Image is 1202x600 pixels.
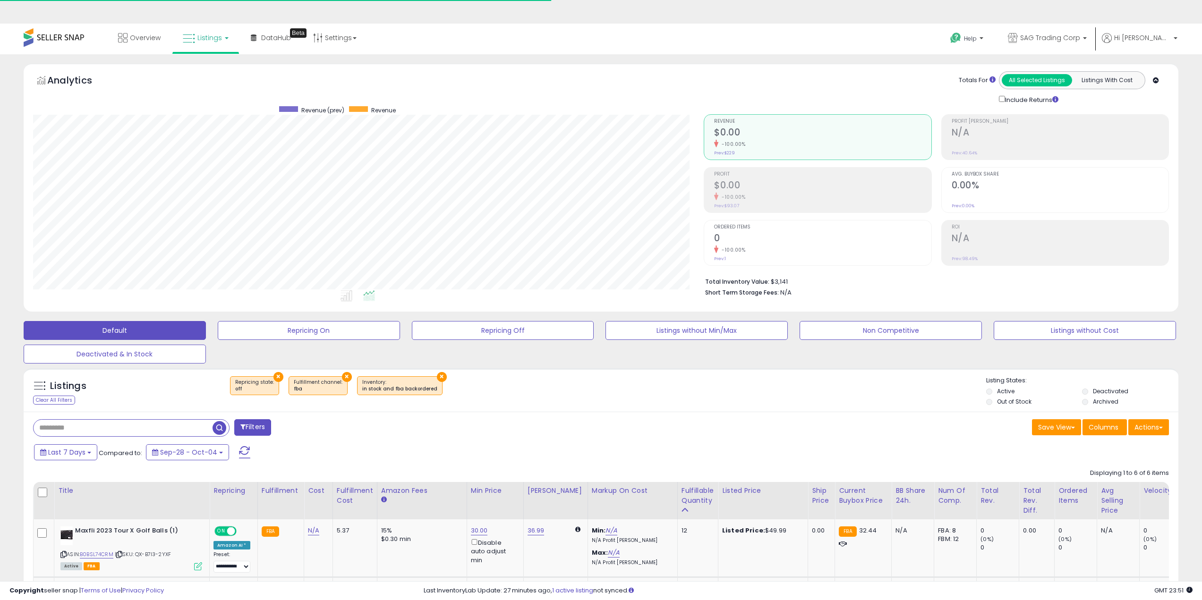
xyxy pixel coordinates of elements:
a: 36.99 [528,526,545,535]
small: -100.00% [718,194,745,201]
div: 5.37 [337,526,370,535]
div: Totals For [959,76,996,85]
small: Prev: 1 [714,256,726,262]
p: N/A Profit [PERSON_NAME] [592,559,670,566]
div: off [235,386,274,392]
h5: Analytics [47,74,111,89]
button: × [342,372,352,382]
a: 30.00 [471,526,488,535]
div: 0 [1058,543,1097,552]
button: Repricing On [218,321,400,340]
div: Preset: [213,551,250,573]
button: Save View [1032,419,1081,435]
span: N/A [780,288,792,297]
button: Listings without Min/Max [605,321,788,340]
a: Hi [PERSON_NAME] [1102,33,1177,54]
small: Prev: 98.49% [952,256,978,262]
span: Revenue [371,106,396,114]
span: Inventory : [362,379,437,393]
span: Repricing state : [235,379,274,393]
span: OFF [235,527,250,535]
div: 0 [1143,526,1182,535]
small: FBA [262,526,279,537]
a: Settings [306,24,364,52]
p: Listing States: [986,376,1178,385]
span: Listings [197,33,222,42]
h2: $0.00 [714,180,931,193]
span: Fulfillment channel : [294,379,342,393]
div: $0.30 min [381,535,460,543]
a: Terms of Use [81,586,121,595]
span: Avg. Buybox Share [952,172,1168,177]
button: × [273,372,283,382]
span: Ordered Items [714,225,931,230]
small: -100.00% [718,246,745,254]
div: Repricing [213,486,254,496]
small: (0%) [1143,535,1157,543]
img: 31Lt0R+5hLL._SL40_.jpg [60,526,73,545]
div: Displaying 1 to 6 of 6 items [1090,469,1169,478]
span: Profit [714,172,931,177]
div: BB Share 24h. [895,486,930,506]
div: 0.00 [1023,526,1047,535]
h5: Listings [50,380,86,393]
span: Columns [1089,423,1118,432]
div: 0 [1143,543,1182,552]
button: Repricing Off [412,321,594,340]
strong: Copyright [9,586,44,595]
span: All listings currently available for purchase on Amazon [60,562,82,570]
button: Actions [1128,419,1169,435]
span: DataHub [261,33,291,42]
button: Non Competitive [800,321,982,340]
div: 0 [1058,526,1097,535]
button: Sep-28 - Oct-04 [146,444,229,460]
label: Active [997,387,1014,395]
small: Prev: 0.00% [952,203,974,209]
p: N/A Profit [PERSON_NAME] [592,537,670,544]
span: | SKU: QX-B7I3-2YXF [115,550,171,558]
a: Listings [176,24,236,52]
div: seller snap | | [9,586,164,595]
span: Revenue (prev) [301,106,344,114]
small: (0%) [1058,535,1072,543]
th: The percentage added to the cost of goods (COGS) that forms the calculator for Min & Max prices. [588,482,677,519]
div: 0 [980,543,1019,552]
div: ASIN: [60,526,202,569]
a: Overview [111,24,168,52]
div: Fulfillment [262,486,300,496]
b: Listed Price: [722,526,765,535]
li: $3,141 [705,275,1162,287]
button: Listings With Cost [1072,74,1142,86]
div: Clear All Filters [33,396,75,405]
span: Overview [130,33,161,42]
div: Last InventoryLab Update: 27 minutes ago, not synced. [424,586,1193,595]
label: Archived [1093,397,1118,406]
small: Amazon Fees. [381,496,387,504]
div: in stock and fba backordered [362,386,437,392]
div: Disable auto adjust min [471,537,516,565]
div: Fulfillment Cost [337,486,373,506]
div: N/A [1101,526,1132,535]
small: (0%) [980,535,994,543]
b: Max: [592,548,608,557]
a: Privacy Policy [122,586,164,595]
div: 15% [381,526,460,535]
b: Maxfli 2023 Tour X Golf Balls (1) [75,526,190,538]
a: N/A [605,526,617,535]
b: Short Term Storage Fees: [705,288,779,296]
div: Num of Comp. [938,486,972,506]
button: Deactivated & In Stock [24,345,206,363]
div: 0.00 [812,526,827,535]
div: Total Rev. [980,486,1015,506]
div: N/A [895,526,927,535]
span: Help [964,34,977,42]
a: B0BSL74CRM [80,550,113,558]
div: Amazon AI * [213,541,250,549]
div: [PERSON_NAME] [528,486,584,496]
span: FBA [84,562,100,570]
a: SAG Trading Corp [1001,24,1094,54]
small: -100.00% [718,141,745,148]
a: N/A [608,548,619,558]
i: Calculated using Dynamic Max Price. [575,526,580,532]
span: Last 7 Days [48,448,85,457]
